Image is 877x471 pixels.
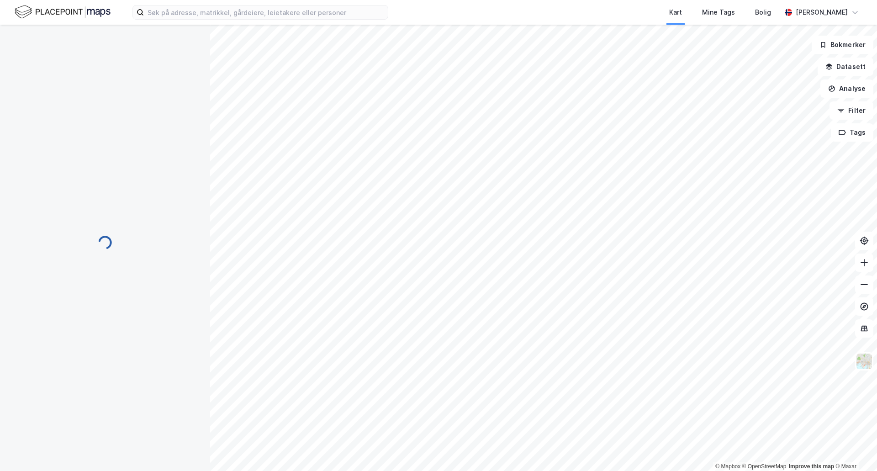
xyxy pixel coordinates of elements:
[812,36,873,54] button: Bokmerker
[818,58,873,76] button: Datasett
[820,79,873,98] button: Analyse
[831,427,877,471] iframe: Chat Widget
[789,463,834,470] a: Improve this map
[856,353,873,370] img: Z
[829,101,873,120] button: Filter
[715,463,740,470] a: Mapbox
[15,4,111,20] img: logo.f888ab2527a4732fd821a326f86c7f29.svg
[98,235,112,250] img: spinner.a6d8c91a73a9ac5275cf975e30b51cfb.svg
[702,7,735,18] div: Mine Tags
[831,123,873,142] button: Tags
[831,427,877,471] div: Kontrollprogram for chat
[742,463,787,470] a: OpenStreetMap
[755,7,771,18] div: Bolig
[144,5,388,19] input: Søk på adresse, matrikkel, gårdeiere, leietakere eller personer
[796,7,848,18] div: [PERSON_NAME]
[669,7,682,18] div: Kart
